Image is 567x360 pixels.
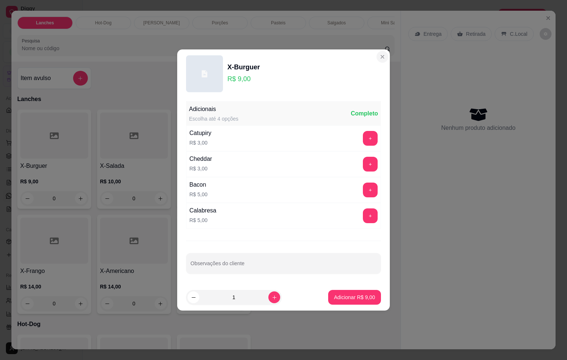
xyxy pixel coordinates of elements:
button: add [363,208,378,223]
div: Bacon [189,180,207,189]
p: R$ 9,00 [227,74,260,84]
button: decrease-product-quantity [188,291,199,303]
div: Completo [351,109,378,118]
p: Adicionar R$ 9,00 [334,294,375,301]
button: Close [377,51,388,63]
p: R$ 3,00 [189,139,212,146]
button: add [363,157,378,172]
div: Adicionais [189,105,238,114]
p: R$ 3,00 [189,165,212,172]
p: R$ 5,00 [189,191,207,198]
div: X-Burguer [227,62,260,72]
button: increase-product-quantity [268,291,280,303]
input: Observações do cliente [190,263,377,270]
button: add [363,131,378,146]
button: Adicionar R$ 9,00 [328,290,381,305]
button: add [363,183,378,197]
div: Calabresa [189,206,216,215]
div: Catupiry [189,129,212,138]
div: Escolha até 4 opções [189,115,238,122]
p: R$ 5,00 [189,217,216,224]
div: Cheddar [189,155,212,163]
